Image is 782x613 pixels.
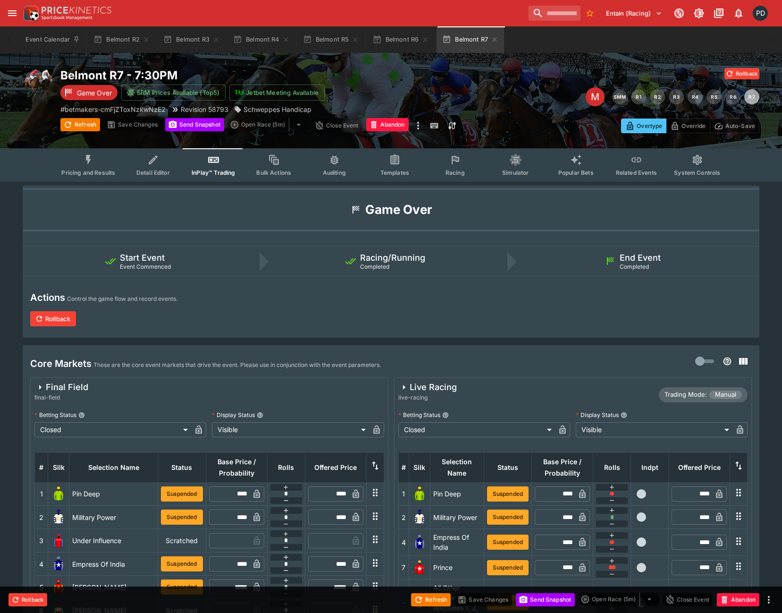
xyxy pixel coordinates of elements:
[256,169,291,176] span: Bulk Actions
[88,26,156,53] button: Belmont R2
[244,104,311,114] p: Schweppes Handicap
[430,556,484,579] td: Prince
[669,452,730,482] th: Offered Price
[161,510,202,525] button: Suspended
[398,411,440,419] p: Betting Status
[516,593,575,606] button: Send Snapshot
[297,26,365,53] button: Belmont R5
[365,202,432,218] h1: Game Over
[121,85,226,101] button: SRM Prices Available (Top5)
[69,452,158,482] th: Selection Name
[487,560,529,575] button: Suspended
[165,118,224,131] button: Send Snapshot
[35,576,48,599] td: 5
[532,452,593,482] th: Base Price / Probability
[412,486,427,502] img: runner 1
[558,169,594,176] span: Popular Bets
[69,576,158,599] td: [PERSON_NAME]
[69,529,158,552] td: Under Influence
[206,452,267,482] th: Base Price / Probability
[212,422,369,437] div: Visible
[161,536,202,545] p: Scratched
[631,452,669,482] th: Independent
[398,529,409,556] td: 4
[120,263,171,270] span: Event Commenced
[34,382,88,393] div: Final Field
[398,556,409,579] td: 7
[61,169,115,176] span: Pricing and Results
[600,6,668,21] button: Select Tenant
[437,26,504,53] button: Belmont R7
[412,535,427,550] img: runner 4
[688,89,703,104] button: R4
[34,393,88,402] span: final-field
[674,169,720,176] span: System Controls
[366,118,409,131] button: Abandon
[35,552,48,575] td: 4
[360,252,425,263] h5: Racing/Running
[621,119,666,133] button: Overtype
[730,5,747,22] button: Notifications
[69,482,158,505] td: Pin Deep
[409,452,430,482] th: Silk
[51,579,66,595] img: runner 5
[398,422,555,437] div: Closed
[763,594,774,605] button: more
[69,506,158,529] td: Military Power
[136,169,170,176] span: Detail Editor
[725,89,740,104] button: R6
[120,252,165,263] h5: Start Event
[398,506,409,529] td: 2
[412,510,427,525] img: runner 2
[616,169,657,176] span: Related Events
[42,16,92,20] img: Sportsbook Management
[620,252,661,263] h5: End Event
[576,422,732,437] div: Visible
[725,121,755,131] p: Auto-Save
[35,482,48,505] td: 1
[620,263,649,270] span: Completed
[77,88,112,98] p: Game Over
[398,482,409,505] td: 1
[212,411,255,419] p: Display Status
[158,452,206,482] th: Status
[20,26,86,53] button: Event Calendar
[398,452,409,482] th: #
[229,85,325,101] button: Jetbet Meeting Available
[612,89,627,104] button: SMM
[227,26,295,53] button: Belmont R4
[753,6,768,21] div: Paul Dicioccio
[582,6,597,21] button: No Bookmarks
[23,68,53,98] img: horse_racing.png
[34,411,76,419] p: Betting Status
[161,579,202,595] button: Suspended
[487,535,529,550] button: Suspended
[664,390,707,400] p: Trading Mode:
[60,68,410,83] h2: Copy To Clipboard
[51,556,66,571] img: runner 4
[631,89,646,104] button: R1
[35,529,48,552] td: 3
[234,104,311,114] div: Schweppes Handicap
[42,7,111,14] img: PriceKinetics
[323,169,346,176] span: Auditing
[502,169,529,176] span: Simulator
[60,118,100,131] button: Refresh
[4,5,21,22] button: open drawer
[48,452,69,482] th: Silk
[586,87,605,106] div: Edit Meeting
[54,148,728,182] div: Event type filters
[637,121,662,131] p: Overtype
[724,68,759,79] button: Rollback
[621,412,627,418] button: Display Status
[21,4,40,23] img: PriceKinetics Logo
[666,119,710,133] button: Override
[181,104,228,114] p: Revision 58793
[366,119,409,129] span: Mark an event as closed and abandoned.
[93,360,381,370] p: These are the core event markets that drive the event. Please use in conjunction with the event p...
[35,452,48,482] th: #
[750,3,771,24] button: Paul Dicioccio
[8,593,47,606] button: Rollback
[681,121,706,131] p: Override
[158,26,226,53] button: Belmont R3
